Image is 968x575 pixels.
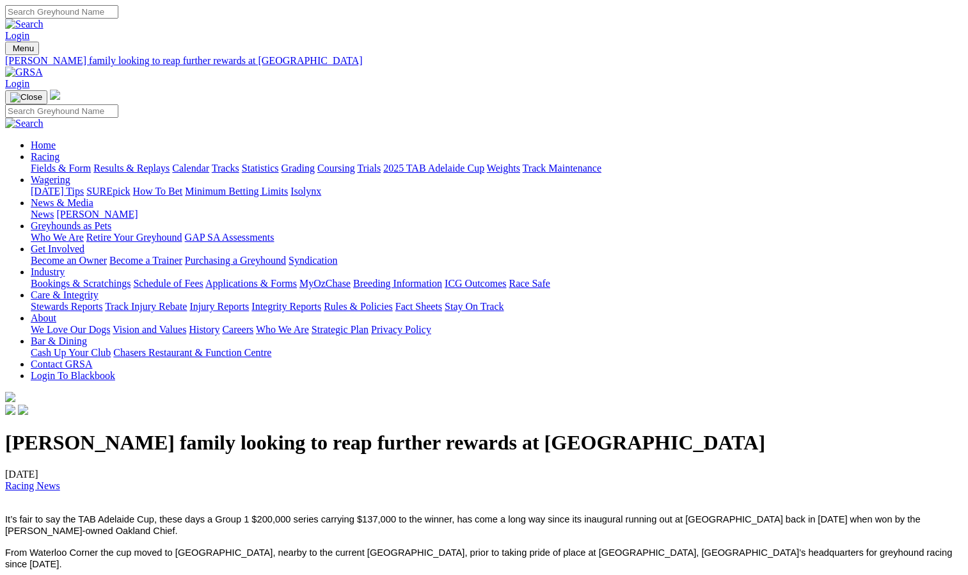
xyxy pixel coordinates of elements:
a: Coursing [317,163,355,174]
a: Syndication [289,255,337,266]
a: Track Maintenance [523,163,601,174]
a: Fields & Form [31,163,91,174]
a: ICG Outcomes [445,278,506,289]
div: News & Media [31,209,963,220]
a: Statistics [242,163,279,174]
span: Menu [13,44,34,53]
div: Bar & Dining [31,347,963,359]
div: Care & Integrity [31,301,963,312]
img: Search [5,19,44,30]
div: Greyhounds as Pets [31,232,963,243]
a: How To Bet [133,186,183,197]
a: Applications & Forms [205,278,297,289]
a: Home [31,140,56,150]
a: Strategic Plan [312,324,369,335]
span: [DATE] [5,469,60,491]
button: Toggle navigation [5,42,39,55]
img: Close [10,92,42,102]
a: Tracks [212,163,239,174]
span: From Waterloo Corner the cup moved to [GEOGRAPHIC_DATA], nearby to the current [GEOGRAPHIC_DATA],... [5,547,952,569]
a: Privacy Policy [371,324,431,335]
a: Schedule of Fees [133,278,203,289]
a: Care & Integrity [31,289,99,300]
a: We Love Our Dogs [31,324,110,335]
a: Breeding Information [353,278,442,289]
a: Wagering [31,174,70,185]
a: Login [5,30,29,41]
div: Wagering [31,186,963,197]
a: Track Injury Rebate [105,301,187,312]
h1: [PERSON_NAME] family looking to reap further rewards at [GEOGRAPHIC_DATA] [5,431,963,455]
a: Become a Trainer [109,255,182,266]
a: Racing [31,151,60,162]
a: Industry [31,266,65,277]
a: Retire Your Greyhound [86,232,182,243]
a: Integrity Reports [251,301,321,312]
a: Race Safe [509,278,550,289]
a: Get Involved [31,243,84,254]
a: About [31,312,56,323]
a: Contact GRSA [31,359,92,369]
input: Search [5,104,118,118]
div: Racing [31,163,963,174]
a: Chasers Restaurant & Function Centre [113,347,271,358]
a: Stewards Reports [31,301,102,312]
button: Toggle navigation [5,90,47,104]
a: Who We Are [256,324,309,335]
a: Login To Blackbook [31,370,115,381]
a: Fact Sheets [395,301,442,312]
img: GRSA [5,67,43,78]
a: Greyhounds as Pets [31,220,111,231]
a: Purchasing a Greyhound [185,255,286,266]
div: Get Involved [31,255,963,266]
a: Login [5,78,29,89]
div: About [31,324,963,336]
a: SUREpick [86,186,130,197]
a: Stay On Track [445,301,504,312]
a: [PERSON_NAME] family looking to reap further rewards at [GEOGRAPHIC_DATA] [5,55,963,67]
a: Isolynx [290,186,321,197]
a: [PERSON_NAME] [56,209,138,220]
a: Bar & Dining [31,336,87,346]
a: Trials [357,163,381,174]
a: GAP SA Assessments [185,232,274,243]
a: News [31,209,54,220]
a: 2025 TAB Adelaide Cup [383,163,484,174]
a: Vision and Values [113,324,186,335]
img: facebook.svg [5,405,15,415]
a: Results & Replays [93,163,170,174]
a: Cash Up Your Club [31,347,111,358]
img: logo-grsa-white.png [50,90,60,100]
a: News & Media [31,197,93,208]
a: [DATE] Tips [31,186,84,197]
a: History [189,324,219,335]
img: logo-grsa-white.png [5,392,15,402]
a: Weights [487,163,520,174]
span: It’s fair to say the TAB Adelaide Cup, these days a Group 1 $200,000 series carrying $137,000 to ... [5,514,921,536]
img: Search [5,118,44,129]
a: Careers [222,324,253,335]
a: Rules & Policies [324,301,393,312]
img: twitter.svg [18,405,28,415]
a: Minimum Betting Limits [185,186,288,197]
a: Who We Are [31,232,84,243]
a: Bookings & Scratchings [31,278,131,289]
a: MyOzChase [299,278,351,289]
div: Industry [31,278,963,289]
a: Grading [282,163,315,174]
a: Injury Reports [189,301,249,312]
a: Racing News [5,480,60,491]
a: Become an Owner [31,255,107,266]
input: Search [5,5,118,19]
a: Calendar [172,163,209,174]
